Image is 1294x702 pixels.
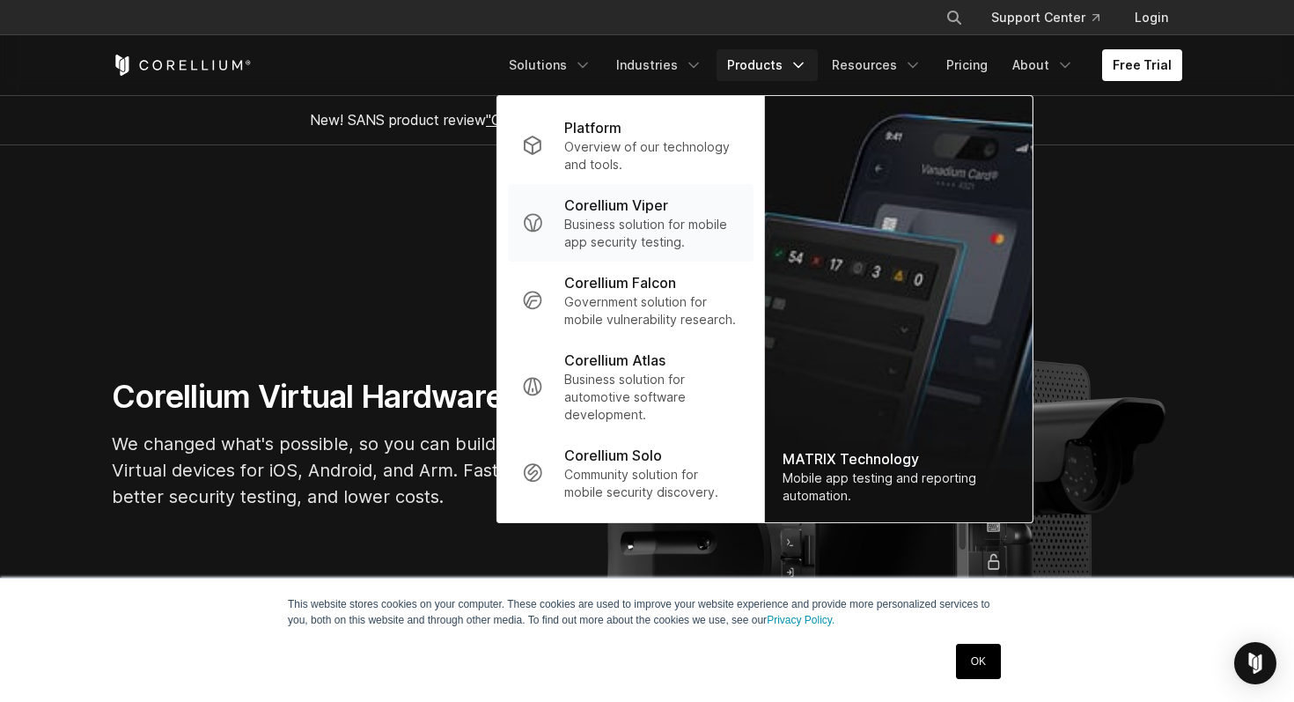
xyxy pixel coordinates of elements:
span: New! SANS product review now available. [310,111,984,129]
a: Platform Overview of our technology and tools. [508,107,754,184]
a: "Collaborative Mobile App Security Development and Analysis" [486,111,892,129]
p: Business solution for automotive software development. [564,371,739,424]
a: Pricing [936,49,998,81]
p: Business solution for mobile app security testing. [564,216,739,251]
button: Search [938,2,970,33]
div: Navigation Menu [924,2,1182,33]
div: Mobile app testing and reporting automation. [783,469,1015,505]
a: OK [956,644,1001,679]
a: Corellium Viper Business solution for mobile app security testing. [508,184,754,262]
a: Solutions [498,49,602,81]
a: Industries [606,49,713,81]
p: This website stores cookies on your computer. These cookies are used to improve your website expe... [288,596,1006,628]
a: Login [1121,2,1182,33]
a: Privacy Policy. [767,614,834,626]
p: We changed what's possible, so you can build what's next. Virtual devices for iOS, Android, and A... [112,431,640,510]
p: Overview of our technology and tools. [564,138,739,174]
a: Support Center [977,2,1114,33]
p: Corellium Falcon [564,272,676,293]
p: Corellium Solo [564,445,662,466]
a: Products [717,49,818,81]
a: Corellium Solo Community solution for mobile security discovery. [508,434,754,512]
a: Corellium Home [112,55,252,76]
a: MATRIX Technology Mobile app testing and reporting automation. [765,96,1033,522]
h1: Corellium Virtual Hardware [112,377,640,417]
p: Corellium Viper [564,195,668,216]
a: About [1002,49,1084,81]
p: Government solution for mobile vulnerability research. [564,293,739,329]
div: Navigation Menu [498,49,1182,81]
p: Platform [564,117,621,138]
p: Corellium Atlas [564,350,665,371]
p: Community solution for mobile security discovery. [564,466,739,501]
a: Corellium Falcon Government solution for mobile vulnerability research. [508,262,754,339]
a: Resources [821,49,932,81]
div: MATRIX Technology [783,448,1015,469]
div: Open Intercom Messenger [1234,642,1276,684]
img: Matrix_WebNav_1x [765,96,1033,522]
a: Free Trial [1102,49,1182,81]
a: Corellium Atlas Business solution for automotive software development. [508,339,754,434]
